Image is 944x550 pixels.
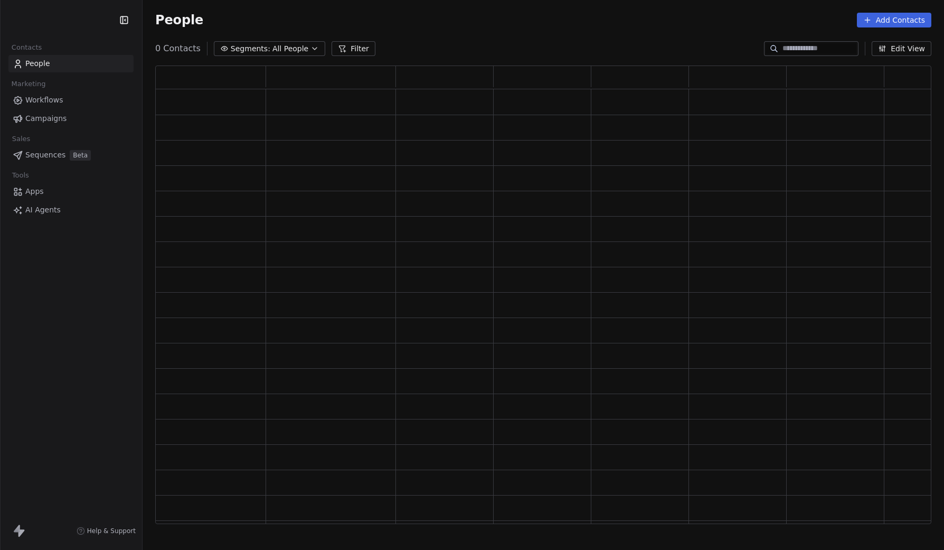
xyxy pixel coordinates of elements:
span: Tools [7,167,33,183]
span: Apps [25,186,44,197]
span: People [25,58,50,69]
span: 0 Contacts [155,42,201,55]
span: AI Agents [25,204,61,216]
span: Workflows [25,95,63,106]
a: Workflows [8,91,134,109]
span: All People [272,43,308,54]
a: Apps [8,183,134,200]
span: Segments: [231,43,270,54]
button: Add Contacts [857,13,931,27]
span: Help & Support [87,527,136,535]
a: Campaigns [8,110,134,127]
a: SequencesBeta [8,146,134,164]
span: Contacts [7,40,46,55]
a: Help & Support [77,527,136,535]
span: Sequences [25,150,65,161]
span: Sales [7,131,35,147]
a: People [8,55,134,72]
a: AI Agents [8,201,134,219]
button: Edit View [872,41,931,56]
span: People [155,12,203,28]
span: Beta [70,150,91,161]
span: Campaigns [25,113,67,124]
span: Marketing [7,76,50,92]
button: Filter [332,41,375,56]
